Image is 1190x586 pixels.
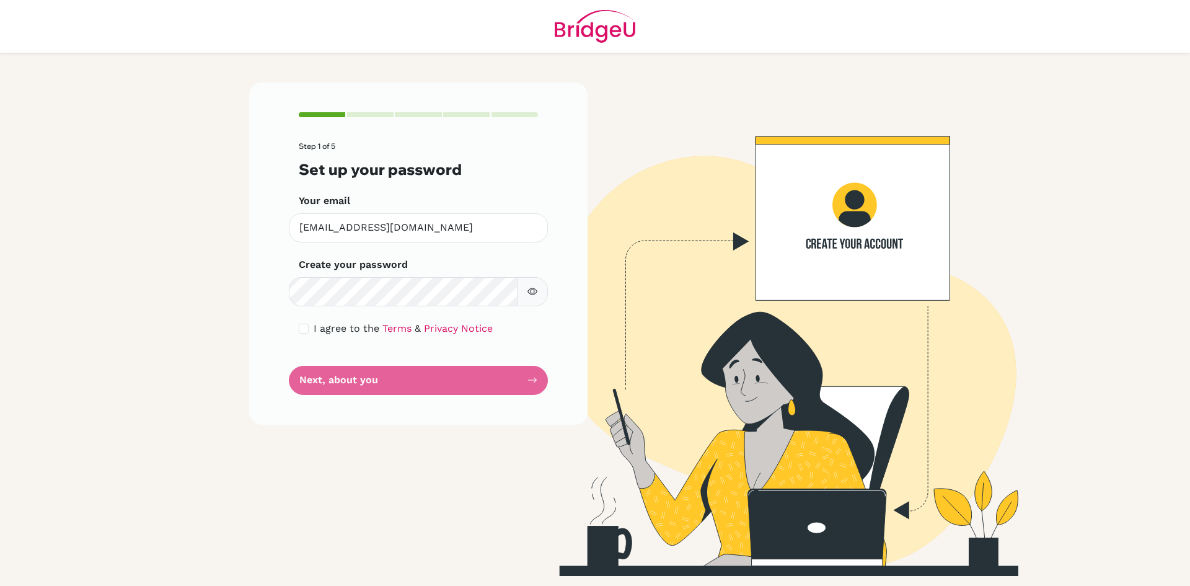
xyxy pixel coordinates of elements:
input: Insert your email* [289,213,548,242]
a: Terms [382,322,412,334]
label: Your email [299,193,350,208]
h3: Set up your password [299,161,538,179]
span: I agree to the [314,322,379,334]
span: Step 1 of 5 [299,141,335,151]
span: & [415,322,421,334]
img: Create your account [418,82,1125,576]
label: Create your password [299,257,408,272]
a: Privacy Notice [424,322,493,334]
